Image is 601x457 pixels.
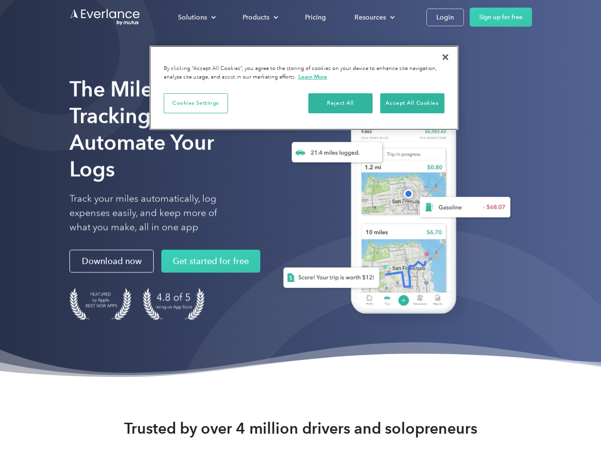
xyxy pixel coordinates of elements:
a: Get started for free [161,250,260,273]
img: Everlance, mileage tracker app, expense tracking app [268,90,518,328]
div: Resources [355,11,386,23]
div: Solutions [168,9,224,26]
div: Pricing [305,11,326,23]
a: Pricing [296,9,335,26]
button: Cookies Settings [164,93,228,113]
div: Login [436,11,454,23]
div: Privacy [149,46,459,130]
strong: Trusted by over 4 million drivers and solopreneurs [124,419,477,438]
button: Reject All [308,93,373,113]
a: Go to homepage [69,8,141,26]
a: Login [426,9,464,26]
p: Track your miles automatically, log expenses easily, and keep more of what you make, all in one app [69,192,239,235]
div: Cookie banner [149,46,459,130]
img: 4.9 out of 5 stars on the app store [143,288,205,320]
div: By clicking “Accept All Cookies”, you agree to the storing of cookies on your device to enhance s... [164,65,444,81]
div: Solutions [178,11,207,23]
button: Accept All Cookies [380,93,444,113]
a: Sign up for free [470,8,532,27]
button: Close [435,47,456,68]
div: Products [243,11,269,23]
img: Badge for Featured by Apple Best New Apps [69,288,131,320]
a: Download now [69,250,154,273]
a: More information about your privacy, opens in a new tab [298,73,327,80]
div: Products [233,9,286,26]
div: Resources [345,9,403,26]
